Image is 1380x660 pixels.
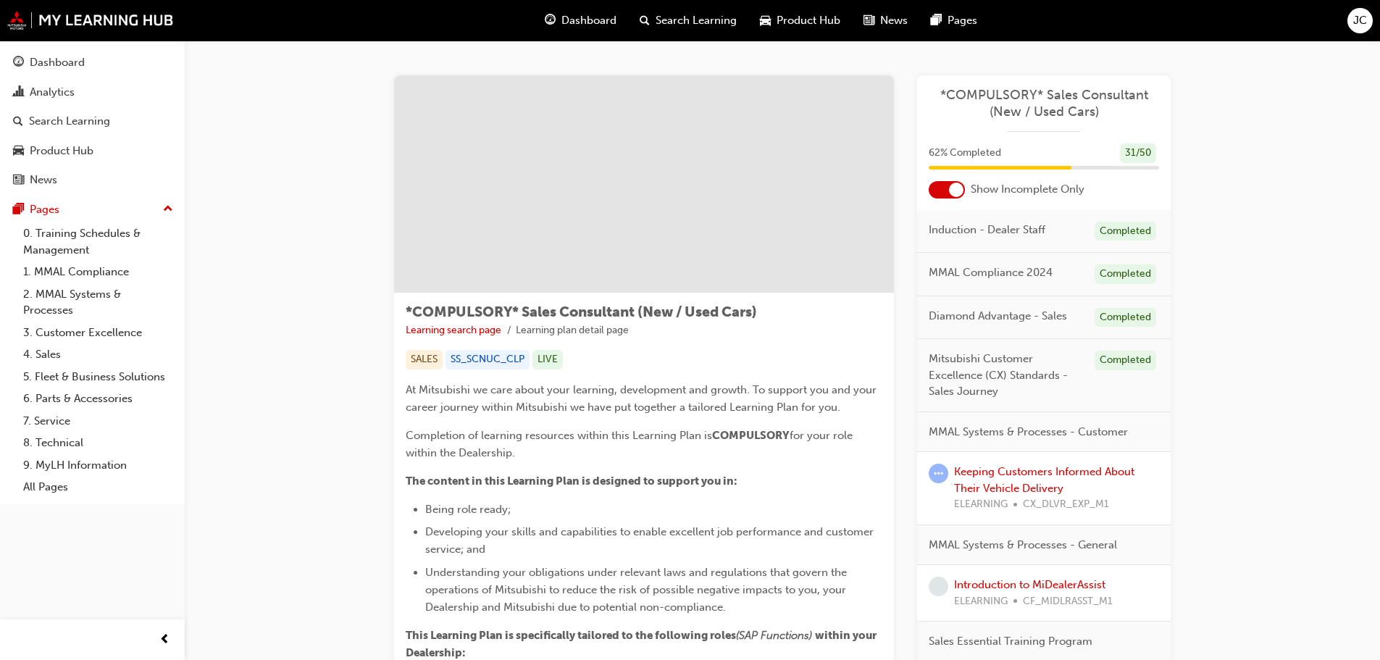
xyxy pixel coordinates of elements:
span: Dashboard [561,12,616,29]
span: within your Dealership: [406,629,879,659]
span: Show Incomplete Only [971,181,1084,198]
a: 1. MMAL Compliance [17,261,179,283]
span: search-icon [13,115,23,128]
span: MMAL Systems & Processes - General [929,537,1117,554]
a: Dashboard [6,49,179,76]
span: ELEARNING [954,496,1008,513]
span: Induction - Dealer Staff [929,222,1045,238]
button: DashboardAnalyticsSearch LearningProduct HubNews [6,46,179,196]
span: The content in this Learning Plan is designed to support you in: [406,475,737,488]
a: Product Hub [6,138,179,164]
a: Learning search page [406,324,501,336]
span: *COMPULSORY* Sales Consultant (New / Used Cars) [406,304,757,320]
a: 4. Sales [17,343,179,366]
a: 8. Technical [17,432,179,454]
button: Pages [6,196,179,223]
a: 5. Fleet & Business Solutions [17,366,179,388]
a: 0. Training Schedules & Management [17,222,179,261]
a: 9. MyLH Information [17,454,179,477]
div: 31 / 50 [1120,143,1156,163]
a: search-iconSearch Learning [628,6,748,35]
div: Completed [1095,351,1156,370]
a: All Pages [17,476,179,498]
span: car-icon [760,12,771,30]
span: Sales Essential Training Program [929,633,1092,650]
span: MMAL Compliance 2024 [929,264,1053,281]
span: up-icon [163,200,173,219]
a: Search Learning [6,108,179,135]
span: MMAL Systems & Processes - Customer [929,424,1128,440]
a: pages-iconPages [919,6,989,35]
a: 2. MMAL Systems & Processes [17,283,179,322]
span: learningRecordVerb_ATTEMPT-icon [929,464,948,483]
span: Diamond Advantage - Sales [929,308,1067,325]
button: JC [1347,8,1373,33]
a: 3. Customer Excellence [17,322,179,344]
span: for your role within the Dealership. [406,429,856,459]
span: At Mitsubishi we care about your learning, development and growth. To support you and your career... [406,383,879,414]
div: SS_SCNUC_CLP [446,350,530,369]
span: Pages [948,12,977,29]
span: 62 % Completed [929,145,1001,162]
span: COMPULSORY [712,429,790,442]
a: 7. Service [17,410,179,433]
div: Analytics [30,84,75,101]
span: prev-icon [159,631,170,649]
a: 6. Parts & Accessories [17,388,179,410]
span: pages-icon [13,204,24,217]
span: Understanding your obligations under relevant laws and regulations that govern the operations of ... [425,566,850,614]
a: news-iconNews [852,6,919,35]
span: Being role ready; [425,503,511,516]
img: mmal [7,11,174,30]
span: car-icon [13,145,24,158]
a: News [6,167,179,193]
div: Dashboard [30,54,85,71]
span: news-icon [863,12,874,30]
span: This Learning Plan is specifically tailored to the following roles [406,629,736,642]
span: CX_DLVR_EXP_M1 [1023,496,1109,513]
div: SALES [406,350,443,369]
span: (SAP Functions) [736,629,812,642]
span: chart-icon [13,86,24,99]
span: pages-icon [931,12,942,30]
span: Product Hub [777,12,840,29]
a: Analytics [6,79,179,106]
span: JC [1353,12,1367,29]
span: News [880,12,908,29]
span: CF_MIDLRASST_M1 [1023,593,1113,610]
span: learningRecordVerb_NONE-icon [929,577,948,596]
li: Learning plan detail page [516,322,629,339]
a: Keeping Customers Informed About Their Vehicle Delivery [954,465,1134,495]
span: guage-icon [13,57,24,70]
a: *COMPULSORY* Sales Consultant (New / Used Cars) [929,87,1159,120]
div: LIVE [532,350,563,369]
a: guage-iconDashboard [533,6,628,35]
div: Product Hub [30,143,93,159]
span: guage-icon [545,12,556,30]
span: search-icon [640,12,650,30]
div: News [30,172,57,188]
span: Developing your skills and capabilities to enable excellent job performance and customer service;... [425,525,877,556]
span: ELEARNING [954,593,1008,610]
span: Mitsubishi Customer Excellence (CX) Standards - Sales Journey [929,351,1083,400]
span: Completion of learning resources within this Learning Plan is [406,429,712,442]
span: news-icon [13,174,24,187]
div: Search Learning [29,113,110,130]
div: Completed [1095,308,1156,327]
div: Completed [1095,264,1156,284]
div: Completed [1095,222,1156,241]
a: car-iconProduct Hub [748,6,852,35]
a: Introduction to MiDealerAssist [954,578,1105,591]
span: Search Learning [656,12,737,29]
div: Pages [30,201,59,218]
